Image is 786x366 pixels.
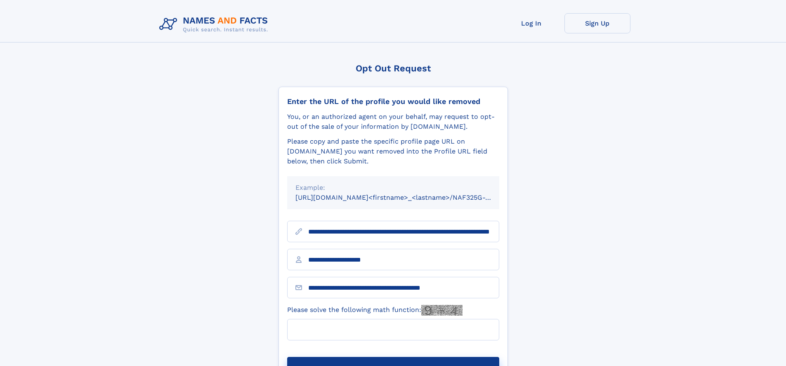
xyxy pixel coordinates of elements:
label: Please solve the following math function: [287,305,463,316]
div: Please copy and paste the specific profile page URL on [DOMAIN_NAME] you want removed into the Pr... [287,137,499,166]
div: Enter the URL of the profile you would like removed [287,97,499,106]
small: [URL][DOMAIN_NAME]<firstname>_<lastname>/NAF325G-xxxxxxxx [295,194,515,201]
a: Log In [498,13,564,33]
div: You, or an authorized agent on your behalf, may request to opt-out of the sale of your informatio... [287,112,499,132]
div: Example: [295,183,491,193]
img: Logo Names and Facts [156,13,275,35]
div: Opt Out Request [279,63,508,73]
a: Sign Up [564,13,630,33]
